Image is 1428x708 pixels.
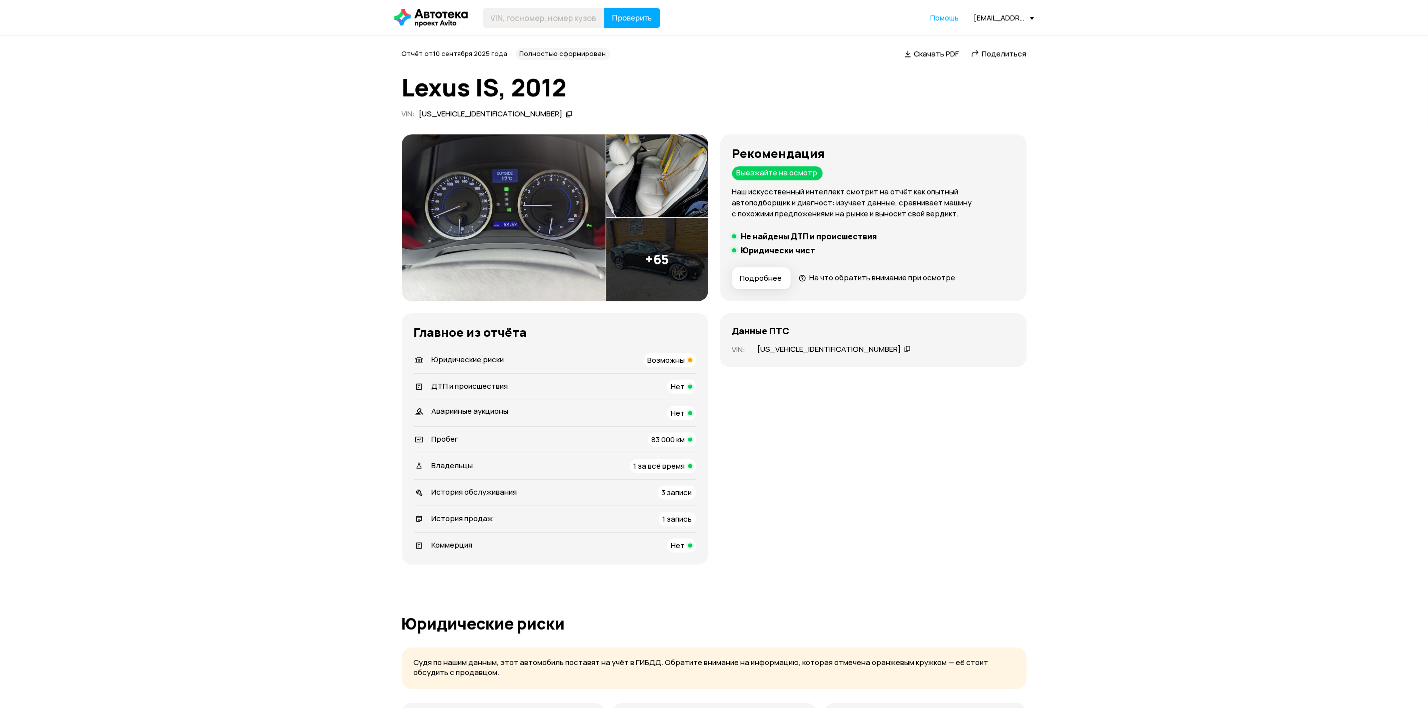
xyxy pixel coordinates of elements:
a: На что обратить внимание при осмотре [799,272,956,283]
button: Подробнее [732,267,791,289]
span: 1 запись [663,514,692,524]
h3: Главное из отчёта [414,325,696,339]
span: История продаж [432,513,493,524]
span: Отчёт от 10 сентября 2025 года [402,49,508,58]
span: VIN : [402,108,415,119]
span: ДТП и происшествия [432,381,508,391]
div: [EMAIL_ADDRESS][DOMAIN_NAME] [974,13,1034,22]
span: Юридические риски [432,354,504,365]
span: Пробег [432,434,459,444]
span: Нет [671,408,685,418]
span: История обслуживания [432,487,517,497]
div: Полностью сформирован [516,48,610,60]
h4: Данные ПТС [732,325,790,336]
div: [US_VEHICLE_IDENTIFICATION_NUMBER] [758,344,901,355]
span: На что обратить внимание при осмотре [809,272,955,283]
span: Поделиться [982,48,1027,59]
p: Судя по нашим данным, этот автомобиль поставят на учёт в ГИБДД. Обратите внимание на информацию, ... [414,658,1015,678]
span: Коммерция [432,540,473,550]
span: Проверить [612,14,652,22]
span: Владельцы [432,460,473,471]
div: [US_VEHICLE_IDENTIFICATION_NUMBER] [419,109,563,119]
a: Скачать PDF [905,48,959,59]
span: Нет [671,381,685,392]
span: 83 000 км [652,434,685,445]
span: Нет [671,540,685,551]
span: 3 записи [662,487,692,498]
p: Наш искусственный интеллект смотрит на отчёт как опытный автоподборщик и диагност: изучает данные... [732,186,1015,219]
a: Помощь [931,13,959,23]
span: Помощь [931,13,959,22]
h1: Юридические риски [402,615,1027,633]
p: VIN : [732,344,746,355]
a: Поделиться [971,48,1027,59]
h3: Рекомендация [732,146,1015,160]
button: Проверить [604,8,660,28]
h5: Юридически чист [741,245,816,255]
span: Аварийные аукционы [432,406,509,416]
input: VIN, госномер, номер кузова [483,8,605,28]
div: Выезжайте на осмотр [732,166,823,180]
h5: Не найдены ДТП и происшествия [741,231,877,241]
span: 1 за всё время [634,461,685,471]
h1: Lexus IS, 2012 [402,74,1027,101]
span: Подробнее [740,273,782,283]
span: Возможны [648,355,685,365]
span: Скачать PDF [914,48,959,59]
